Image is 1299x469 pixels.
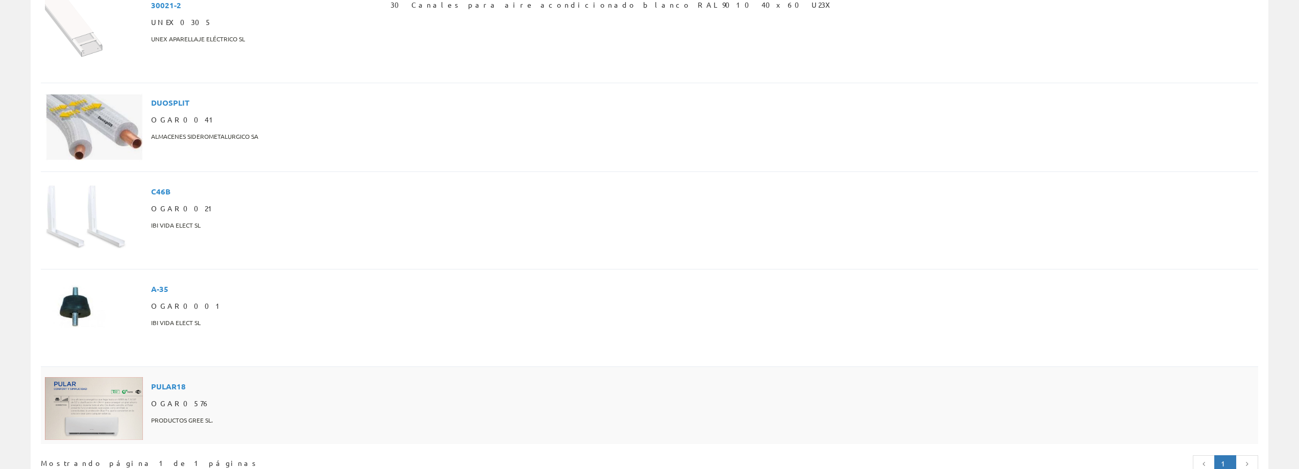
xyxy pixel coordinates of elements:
font: ALMACENES SIDEROMETALURGICO SA [151,132,258,140]
img: Foto artículo (128.97574123989x150) [45,280,111,356]
img: Foto artículo (192x132.58867924528) [45,93,143,161]
font: UNEX APARELLAJE ELÉCTRICO SL [151,35,245,43]
font: IBI VIDA ELECT SL [151,318,201,327]
font: PRODUCTOS GREE SL. [151,416,213,424]
font: IBI VIDA ELECT SL [151,221,201,229]
img: Foto artículo (192x122.96819787986) [45,377,143,440]
font: A-35 [151,284,168,294]
font: 1 [1221,459,1230,468]
font: OGAR0021 [151,204,216,213]
img: Foto artículo (162.3670212766x150) [45,182,128,259]
font: Mostrando página 1 de 1 páginas [41,458,259,467]
font: OGAR0576 [151,399,210,408]
font: C46B [151,186,170,196]
font: OGAR0041 [151,115,217,124]
font: PULAR18 [151,381,186,391]
font: DUOSPLIT [151,97,189,108]
font: OGAR0001 [151,301,224,310]
font: UNEX0305 [151,17,212,27]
